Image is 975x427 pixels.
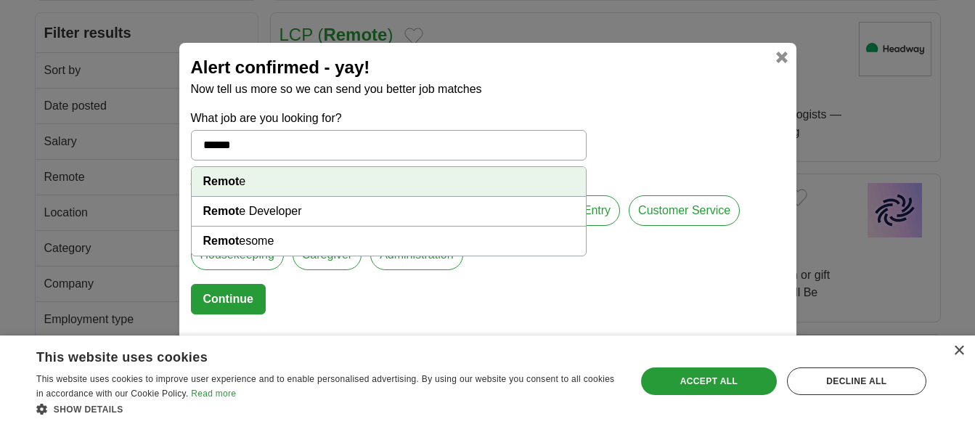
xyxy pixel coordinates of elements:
h2: Alert confirmed - yay! [191,54,785,81]
a: Read more, opens a new window [191,389,236,399]
div: Decline all [787,367,926,395]
li: e [192,167,586,197]
span: This website uses cookies to improve user experience and to enable personalised advertising. By u... [36,374,614,399]
strong: Remot [203,175,240,187]
li: e Developer [192,197,586,227]
strong: Remot [203,205,240,217]
label: Housekeeping [191,240,284,270]
div: Accept all [641,367,777,395]
div: This website uses cookies [36,344,582,366]
strong: Remot [203,235,240,247]
li: esome [192,227,586,256]
span: Show details [54,404,123,415]
div: Close [953,346,964,357]
label: Customer Service [629,195,740,226]
p: Now tell us more so we can send you better job matches [191,81,785,98]
button: Continue [191,284,266,314]
div: Show details [36,402,618,416]
label: What job are you looking for? [191,110,587,127]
